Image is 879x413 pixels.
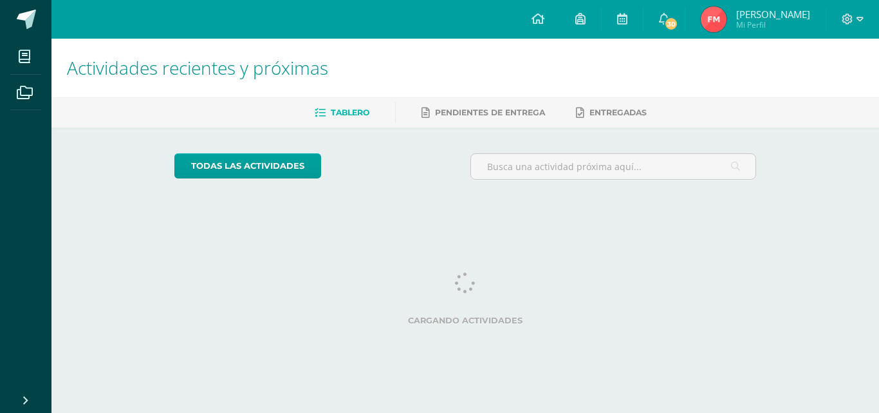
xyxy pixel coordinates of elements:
[736,8,810,21] span: [PERSON_NAME]
[421,102,545,123] a: Pendientes de entrega
[576,102,647,123] a: Entregadas
[589,108,647,117] span: Entregadas
[174,153,321,178] a: todas las Actividades
[471,154,756,179] input: Busca una actividad próxima aquí...
[315,102,369,123] a: Tablero
[664,17,678,31] span: 30
[174,316,757,325] label: Cargando actividades
[435,108,545,117] span: Pendientes de entrega
[736,19,810,30] span: Mi Perfil
[701,6,726,32] img: e7e831ab183abe764ca085a59fd3502c.png
[67,55,328,80] span: Actividades recientes y próximas
[331,108,369,117] span: Tablero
